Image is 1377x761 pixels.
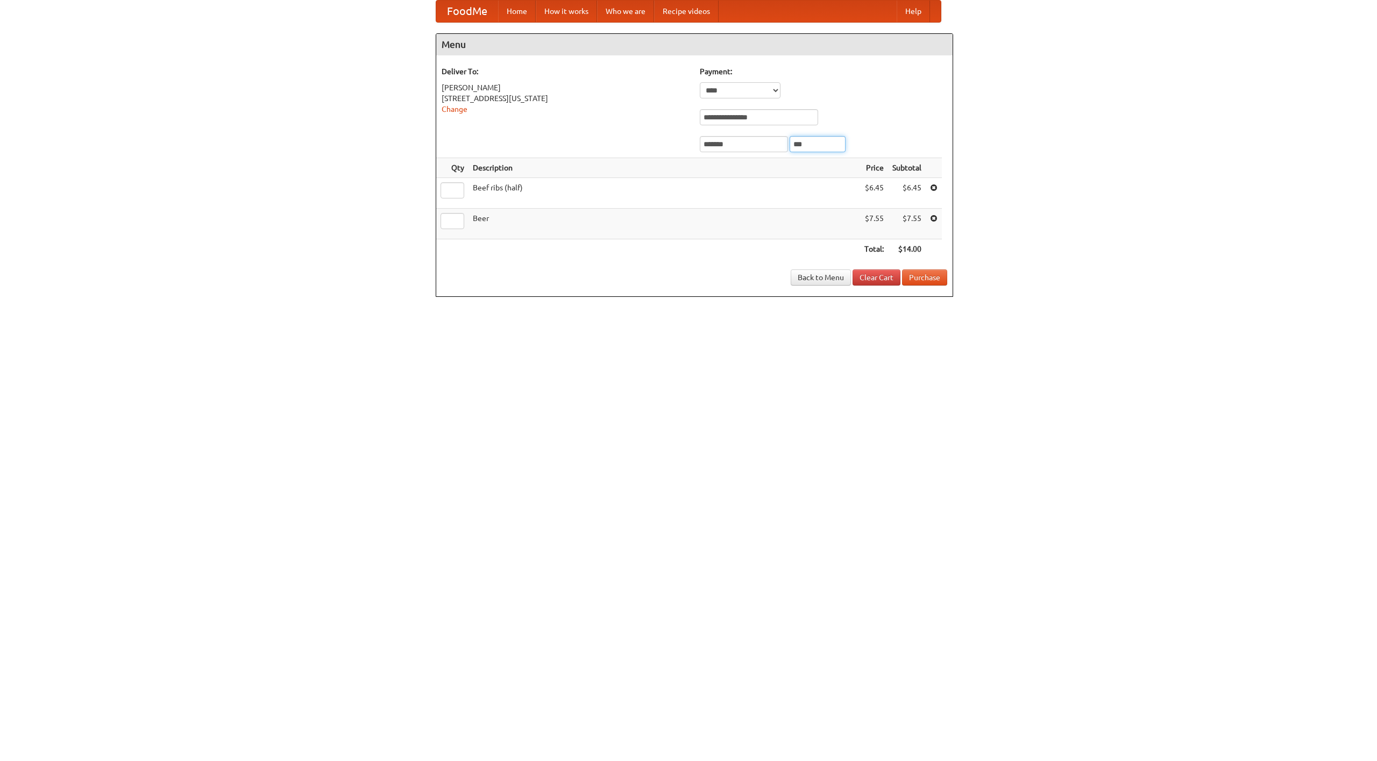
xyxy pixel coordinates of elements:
[897,1,930,22] a: Help
[888,209,926,239] td: $7.55
[442,105,467,113] a: Change
[902,269,947,286] button: Purchase
[436,34,953,55] h4: Menu
[888,239,926,259] th: $14.00
[436,1,498,22] a: FoodMe
[536,1,597,22] a: How it works
[888,158,926,178] th: Subtotal
[654,1,719,22] a: Recipe videos
[469,209,860,239] td: Beer
[860,178,888,209] td: $6.45
[442,66,689,77] h5: Deliver To:
[860,239,888,259] th: Total:
[860,158,888,178] th: Price
[469,158,860,178] th: Description
[498,1,536,22] a: Home
[442,82,689,93] div: [PERSON_NAME]
[436,158,469,178] th: Qty
[442,93,689,104] div: [STREET_ADDRESS][US_STATE]
[853,269,900,286] a: Clear Cart
[700,66,947,77] h5: Payment:
[469,178,860,209] td: Beef ribs (half)
[597,1,654,22] a: Who we are
[860,209,888,239] td: $7.55
[791,269,851,286] a: Back to Menu
[888,178,926,209] td: $6.45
